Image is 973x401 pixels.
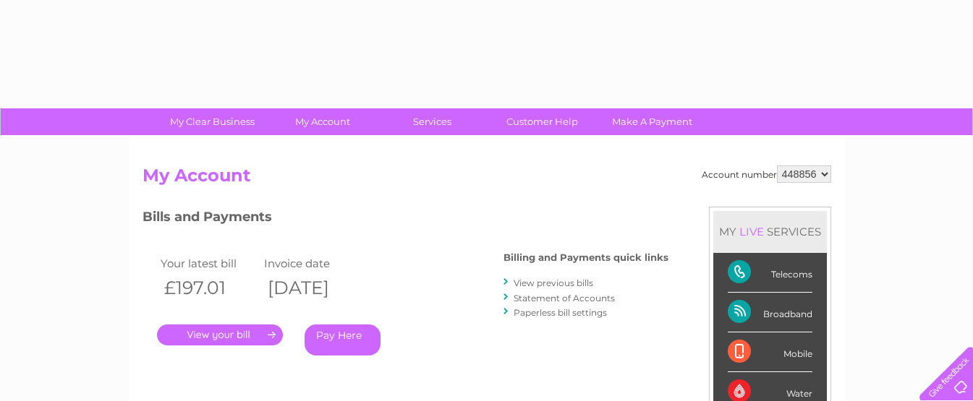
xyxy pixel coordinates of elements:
th: [DATE] [260,273,365,303]
td: Invoice date [260,254,365,273]
a: Make A Payment [592,108,712,135]
div: LIVE [736,225,767,238]
div: Mobile [728,332,812,372]
a: Services [373,108,492,135]
td: Your latest bill [157,254,261,273]
h2: My Account [143,165,831,193]
div: Account number [702,165,831,183]
div: Broadband [728,293,812,332]
div: Telecoms [728,253,812,293]
a: View previous bills [514,277,593,288]
a: My Account [263,108,382,135]
th: £197.01 [157,273,261,303]
a: Paperless bill settings [514,307,607,318]
a: . [157,324,283,345]
a: My Clear Business [153,108,272,135]
a: Customer Help [483,108,602,135]
h3: Bills and Payments [143,207,668,232]
a: Pay Here [305,324,381,355]
h4: Billing and Payments quick links [504,252,668,263]
div: MY SERVICES [713,211,827,252]
a: Statement of Accounts [514,293,615,303]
